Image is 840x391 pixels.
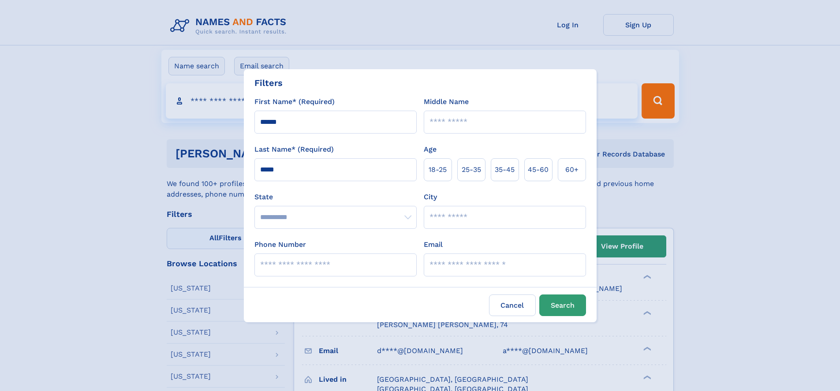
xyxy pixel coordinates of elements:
[424,192,437,202] label: City
[429,164,447,175] span: 18‑25
[254,192,417,202] label: State
[254,76,283,89] div: Filters
[565,164,579,175] span: 60+
[539,294,586,316] button: Search
[254,144,334,155] label: Last Name* (Required)
[489,294,536,316] label: Cancel
[424,239,443,250] label: Email
[495,164,515,175] span: 35‑45
[528,164,549,175] span: 45‑60
[254,239,306,250] label: Phone Number
[424,97,469,107] label: Middle Name
[254,97,335,107] label: First Name* (Required)
[462,164,481,175] span: 25‑35
[424,144,437,155] label: Age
